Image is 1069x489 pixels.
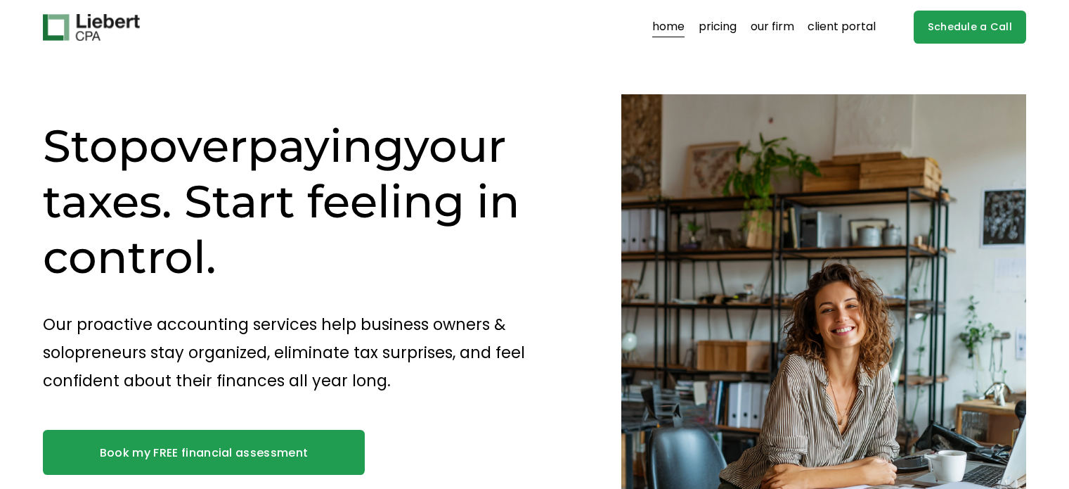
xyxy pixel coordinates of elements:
img: Liebert CPA [43,14,140,41]
a: Book my FREE financial assessment [43,430,365,475]
a: Schedule a Call [914,11,1027,44]
a: our firm [751,16,794,39]
span: overpaying [149,118,404,173]
a: client portal [808,16,876,39]
p: Our proactive accounting services help business owners & solopreneurs stay organized, eliminate t... [43,310,571,395]
a: home [652,16,685,39]
h1: Stop your taxes. Start feeling in control. [43,118,571,285]
a: pricing [699,16,737,39]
